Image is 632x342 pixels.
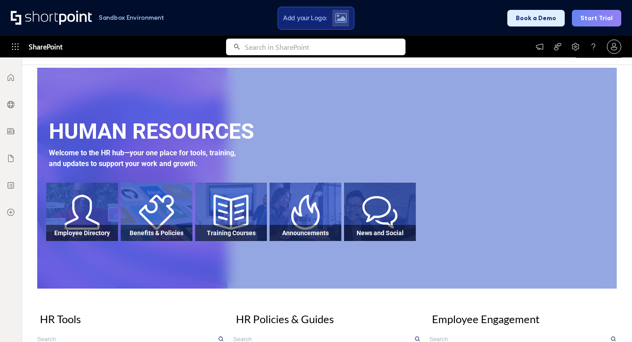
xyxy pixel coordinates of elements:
[335,13,347,23] img: Upload logo
[49,118,254,144] span: HUMAN RESOURCES
[236,312,334,325] span: HR Policies & Guides
[123,229,190,237] div: Benefits & Policies
[48,229,116,237] div: Employee Directory
[121,183,192,241] a: Benefits & Policies
[195,183,267,241] a: Training Courses
[432,312,540,325] span: Employee Engagement
[572,10,621,26] button: Start Trial
[283,14,327,22] span: Add your Logo:
[346,229,414,237] div: News and Social
[29,36,62,57] span: SharePoint
[49,149,236,157] span: Welcome to the HR hub—your one place for tools, training,
[197,229,265,237] div: Training Courses
[40,312,81,325] span: HR Tools
[471,238,632,342] iframe: Chat Widget
[49,159,198,168] span: and updates to support your work and growth.
[272,229,339,237] div: Announcements
[344,183,416,241] a: News and Social
[507,10,565,26] button: Book a Demo
[46,183,118,241] a: Employee Directory
[245,39,405,55] input: Search in SharePoint
[270,183,341,241] a: Announcements
[99,15,164,20] h1: Sandbox Environment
